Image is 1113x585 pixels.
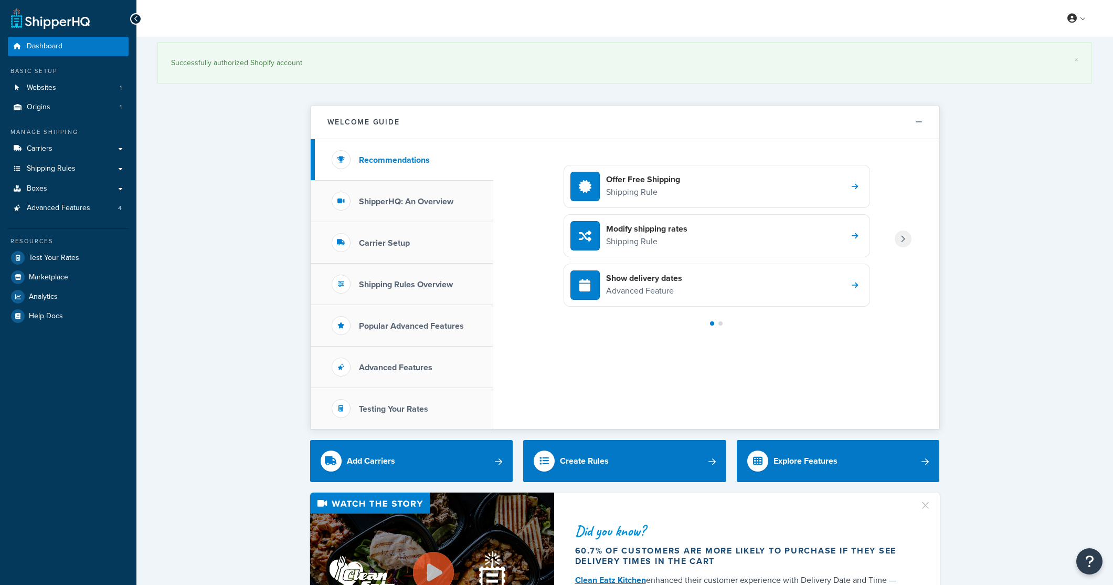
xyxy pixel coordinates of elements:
[359,363,432,372] h3: Advanced Features
[8,139,129,159] a: Carriers
[347,454,395,468] div: Add Carriers
[359,404,428,414] h3: Testing Your Rates
[8,98,129,117] li: Origins
[120,103,122,112] span: 1
[8,98,129,117] a: Origins1
[606,223,687,235] h4: Modify shipping rates
[8,268,129,287] a: Marketplace
[120,83,122,92] span: 1
[310,440,513,482] a: Add Carriers
[29,273,68,282] span: Marketplace
[8,199,129,218] a: Advanced Features4
[606,174,680,185] h4: Offer Free Shipping
[1074,56,1078,64] a: ×
[8,199,129,218] li: Advanced Features
[606,185,680,199] p: Shipping Rule
[118,204,122,213] span: 4
[575,546,907,567] div: 60.7% of customers are more likely to purchase if they see delivery times in the cart
[8,67,129,76] div: Basic Setup
[27,103,50,112] span: Origins
[8,287,129,306] a: Analytics
[523,440,726,482] a: Create Rules
[8,128,129,137] div: Manage Shipping
[773,454,838,468] div: Explore Features
[8,179,129,199] a: Boxes
[27,164,76,173] span: Shipping Rules
[8,248,129,267] a: Test Your Rates
[606,273,682,284] h4: Show delivery dates
[27,42,62,51] span: Dashboard
[737,440,940,482] a: Explore Features
[29,312,63,321] span: Help Docs
[359,280,453,289] h3: Shipping Rules Overview
[327,118,400,126] h2: Welcome Guide
[27,204,90,213] span: Advanced Features
[29,254,79,263] span: Test Your Rates
[575,524,907,538] div: Did you know?
[606,284,682,298] p: Advanced Feature
[8,78,129,98] a: Websites1
[8,159,129,179] a: Shipping Rules
[359,238,410,248] h3: Carrier Setup
[8,307,129,326] a: Help Docs
[8,37,129,56] a: Dashboard
[311,106,939,139] button: Welcome Guide
[8,78,129,98] li: Websites
[359,155,430,165] h3: Recommendations
[27,184,47,193] span: Boxes
[606,235,687,248] p: Shipping Rule
[1076,548,1103,574] button: Open Resource Center
[560,454,609,468] div: Create Rules
[359,321,464,331] h3: Popular Advanced Features
[359,197,453,206] h3: ShipperHQ: An Overview
[27,144,52,153] span: Carriers
[8,237,129,246] div: Resources
[29,292,58,301] span: Analytics
[27,83,56,92] span: Websites
[171,56,1078,70] div: Successfully authorized Shopify account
